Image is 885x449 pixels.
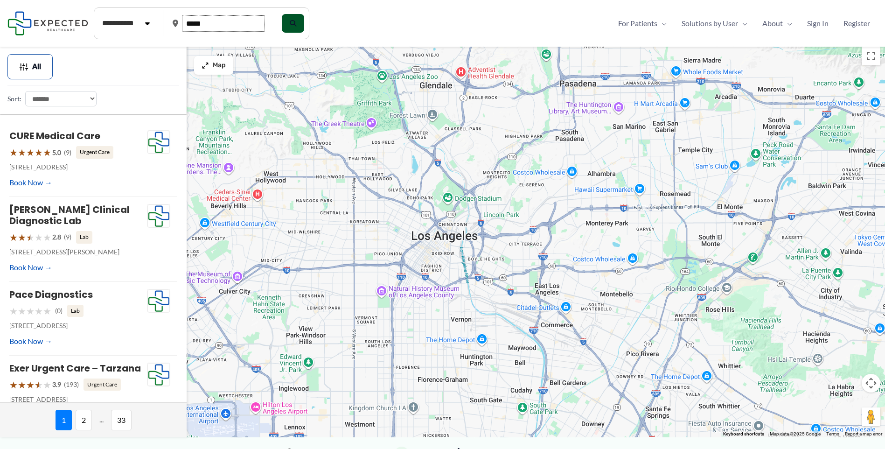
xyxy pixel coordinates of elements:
label: Sort: [7,93,21,105]
span: ★ [26,229,35,246]
span: Sign In [807,16,829,30]
span: ★ [43,229,51,246]
span: Map data ©2025 Google [770,431,821,436]
span: ... [96,410,107,430]
p: [STREET_ADDRESS] [9,393,147,406]
span: ★ [35,302,43,320]
a: Terms (opens in new tab) [826,431,839,436]
span: ★ [35,144,43,161]
span: (0) [55,305,63,317]
img: Expected Healthcare Logo [147,289,170,313]
span: ★ [9,229,18,246]
span: Menu Toggle [783,16,792,30]
span: ★ [18,229,26,246]
span: Urgent Care [76,146,113,158]
span: ★ [18,376,26,393]
a: CURE Medical Care [9,129,100,142]
span: ★ [18,144,26,161]
span: ★ [18,302,26,320]
a: Register [836,16,878,30]
span: ★ [43,302,51,320]
span: 5.0 [52,147,61,159]
span: 2 [76,410,92,430]
img: Maximize [202,62,209,69]
span: 3.9 [52,379,61,391]
span: Register [843,16,870,30]
span: Solutions by User [682,16,738,30]
p: [STREET_ADDRESS] [9,161,147,173]
img: Expected Healthcare Logo [147,204,170,228]
span: Lab [67,305,84,317]
span: 1 [56,410,72,430]
a: Solutions by UserMenu Toggle [674,16,755,30]
span: For Patients [618,16,657,30]
p: [STREET_ADDRESS] [9,320,147,332]
a: Pace Diagnostics [9,288,93,301]
a: Book Now [9,334,52,348]
span: ★ [9,302,18,320]
a: Report a map error [845,431,882,436]
span: ★ [43,144,51,161]
span: ★ [9,144,18,161]
button: Drag Pegman onto the map to open Street View [862,407,880,426]
span: (9) [64,147,71,159]
button: All [7,54,53,79]
span: About [762,16,783,30]
button: Keyboard shortcuts [723,431,764,437]
a: AboutMenu Toggle [755,16,800,30]
span: (9) [64,231,71,243]
span: Menu Toggle [738,16,747,30]
a: Book Now [9,260,52,274]
span: Map [213,62,226,70]
span: ★ [26,376,35,393]
span: ★ [26,144,35,161]
span: Lab [76,231,92,243]
span: ★ [9,376,18,393]
span: 33 [111,410,132,430]
span: ★ [26,302,35,320]
a: Book Now [9,175,52,189]
span: ★ [35,229,43,246]
button: Map [194,56,233,75]
span: Urgent Care [84,379,121,391]
span: All [32,63,41,70]
span: ★ [43,376,51,393]
button: Map camera controls [862,374,880,393]
p: [STREET_ADDRESS][PERSON_NAME] [9,246,147,258]
a: Sign In [800,16,836,30]
button: Toggle fullscreen view [862,47,880,65]
span: ★ [35,376,43,393]
img: Expected Healthcare Logo - side, dark font, small [7,11,88,35]
span: 2.8 [52,231,61,243]
img: Expected Healthcare Logo [147,131,170,154]
a: For PatientsMenu Toggle [611,16,674,30]
a: Exer Urgent Care – Tarzana [9,362,141,375]
span: Menu Toggle [657,16,667,30]
img: Filter [19,62,28,71]
img: Expected Healthcare Logo [147,363,170,386]
a: [PERSON_NAME] Clinical Diagnostic Lab [9,203,130,227]
span: (193) [64,379,79,391]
